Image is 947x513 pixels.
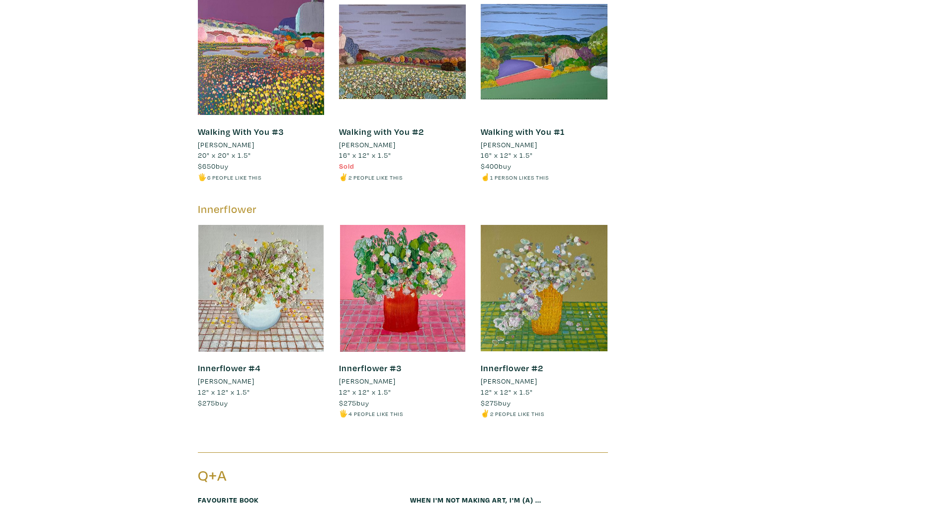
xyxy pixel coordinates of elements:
[198,126,284,137] a: Walking With You #3
[481,376,607,387] a: [PERSON_NAME]
[481,126,565,137] a: Walking with You #1
[410,495,541,505] small: When I'm not making art, I'm (a) ...
[339,376,396,387] li: [PERSON_NAME]
[481,408,607,419] li: ✌️
[198,398,228,408] span: buy
[339,126,424,137] a: Walking with You #2
[198,495,258,505] small: Favourite book
[481,362,543,374] a: Innerflower #2
[198,203,608,216] h5: Innerflower
[339,408,466,419] li: 🖐️
[339,362,402,374] a: Innerflower #3
[198,139,325,150] a: [PERSON_NAME]
[481,161,512,171] span: buy
[339,387,391,397] span: 12" x 12" x 1.5"
[481,376,537,387] li: [PERSON_NAME]
[481,139,537,150] li: [PERSON_NAME]
[339,139,396,150] li: [PERSON_NAME]
[339,139,466,150] a: [PERSON_NAME]
[490,410,544,417] small: 2 people like this
[198,139,255,150] li: [PERSON_NAME]
[198,376,255,387] li: [PERSON_NAME]
[198,466,396,485] h3: Q+A
[198,150,251,160] span: 20" x 20" x 1.5"
[348,174,403,181] small: 2 people like this
[339,161,354,171] span: Sold
[198,376,325,387] a: [PERSON_NAME]
[339,398,356,408] span: $275
[481,387,533,397] span: 12" x 12" x 1.5"
[481,139,607,150] a: [PERSON_NAME]
[339,398,369,408] span: buy
[481,398,498,408] span: $275
[198,172,325,183] li: 🖐️
[481,161,499,171] span: $400
[198,362,260,374] a: Innerflower #4
[198,161,229,171] span: buy
[339,172,466,183] li: ✌️
[481,172,607,183] li: ☝️
[339,376,466,387] a: [PERSON_NAME]
[481,150,533,160] span: 16" x 12" x 1.5"
[207,174,261,181] small: 6 people like this
[339,150,391,160] span: 16" x 12" x 1.5"
[348,410,403,417] small: 4 people like this
[198,161,216,171] span: $650
[198,398,215,408] span: $275
[481,398,511,408] span: buy
[490,174,549,181] small: 1 person likes this
[198,387,250,397] span: 12" x 12" x 1.5"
